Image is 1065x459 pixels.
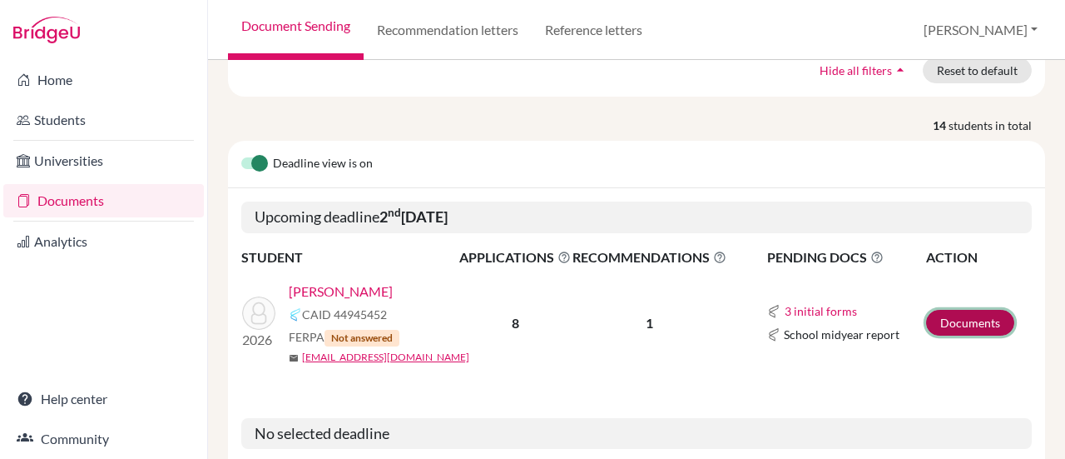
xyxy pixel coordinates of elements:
[767,305,780,318] img: Common App logo
[784,326,899,343] span: School midyear report
[767,328,780,342] img: Common App logo
[572,313,726,333] p: 1
[892,62,909,78] i: arrow_drop_up
[3,103,204,137] a: Students
[949,117,1045,134] span: students in total
[3,63,204,97] a: Home
[241,202,1032,233] h5: Upcoming deadline
[925,247,1032,268] th: ACTION
[3,184,204,217] a: Documents
[302,306,387,323] span: CAID 44945452
[926,310,1014,336] a: Documents
[805,57,923,83] button: Hide all filtersarrow_drop_up
[784,302,858,321] button: 3 initial forms
[512,315,519,331] b: 8
[767,247,924,267] span: PENDING DOCS
[820,63,892,77] span: Hide all filters
[302,350,469,365] a: [EMAIL_ADDRESS][DOMAIN_NAME]
[388,206,401,219] sup: nd
[916,14,1045,46] button: [PERSON_NAME]
[13,17,80,43] img: Bridge-U
[242,330,275,350] p: 2026
[273,154,373,174] span: Deadline view is on
[3,382,204,416] a: Help center
[923,57,1032,83] button: Reset to default
[241,247,458,268] th: STUDENT
[3,225,204,258] a: Analytics
[324,330,399,347] span: Not answered
[241,418,1032,450] h5: No selected deadline
[933,117,949,134] strong: 14
[289,308,302,322] img: Common App logo
[289,353,299,363] span: mail
[289,282,393,302] a: [PERSON_NAME]
[379,207,448,226] b: 2 [DATE]
[572,247,726,267] span: RECOMMENDATIONS
[289,328,399,347] span: FERPA
[242,297,275,330] img: Soto, Eduardo
[3,144,204,177] a: Universities
[459,247,571,267] span: APPLICATIONS
[3,422,204,456] a: Community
